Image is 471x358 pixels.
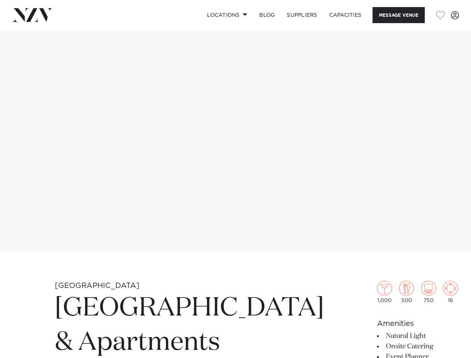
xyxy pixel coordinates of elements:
[399,281,414,303] div: 500
[443,281,458,296] img: meeting.png
[377,318,459,329] h6: Amenities
[373,7,425,23] button: Message Venue
[377,331,459,341] li: Natural Light
[281,7,323,23] a: SUPPLIERS
[201,7,253,23] a: Locations
[377,341,459,352] li: Onsite Catering
[12,8,53,22] img: nzv-logo.png
[377,281,392,296] img: cocktail.png
[253,7,281,23] a: BLOG
[55,282,139,289] small: [GEOGRAPHIC_DATA]
[421,281,436,296] img: theatre.png
[377,281,392,303] div: 1,000
[421,281,436,303] div: 750
[443,281,458,303] div: 16
[323,7,368,23] a: Capacities
[399,281,414,296] img: dining.png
